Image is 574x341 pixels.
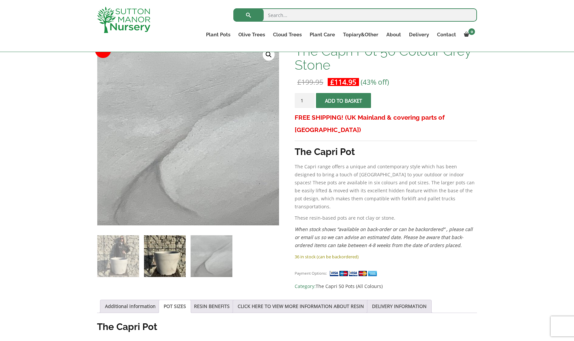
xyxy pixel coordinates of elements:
button: Add to basket [316,93,371,108]
a: Cloud Trees [269,30,306,39]
bdi: 199.95 [297,77,323,87]
small: Payment Options: [295,271,327,276]
img: The Capri Pot 50 Colour Grey Stone [97,235,139,277]
span: £ [297,77,301,87]
strong: The Capri Pot [295,146,355,157]
a: About [382,30,405,39]
span: (43% off) [361,77,389,87]
a: CLICK HERE TO VIEW MORE INFORMATION ABOUT RESIN [238,300,364,313]
strong: The Capri Pot [97,321,157,332]
span: £ [330,77,334,87]
a: POT SIZES [164,300,186,313]
p: 36 in stock (can be backordered) [295,253,477,261]
p: The Capri range offers a unique and contemporary style which has been designed to bring a touch o... [295,163,477,211]
p: These resin-based pots are not clay or stone. [295,214,477,222]
em: When stock shows “available on back-order or can be backordered” , please call or email us so we ... [295,226,473,248]
img: payment supported [329,270,379,277]
a: Contact [433,30,460,39]
span: 0 [468,28,475,35]
input: Product quantity [295,93,315,108]
a: Topiary&Other [339,30,382,39]
a: Additional information [105,300,156,313]
a: Plant Pots [202,30,234,39]
img: The Capri Pot 50 Colour Grey Stone - Image 3 [191,235,232,277]
img: The Capri Pot 50 Colour Grey Stone - Image 2 [144,235,186,277]
bdi: 114.95 [330,77,356,87]
a: View full-screen image gallery [263,49,275,61]
a: The Capri 50 Pots (All Colours) [316,283,383,289]
input: Search... [233,8,477,22]
a: Delivery [405,30,433,39]
span: Category: [295,282,477,290]
h1: The Capri Pot 50 Colour Grey Stone [295,44,477,72]
a: 0 [460,30,477,39]
a: Olive Trees [234,30,269,39]
a: DELIVERY INFORMATION [372,300,427,313]
img: logo [97,7,150,33]
a: Plant Care [306,30,339,39]
a: RESIN BENEFITS [194,300,230,313]
h3: FREE SHIPPING! (UK Mainland & covering parts of [GEOGRAPHIC_DATA]) [295,111,477,136]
